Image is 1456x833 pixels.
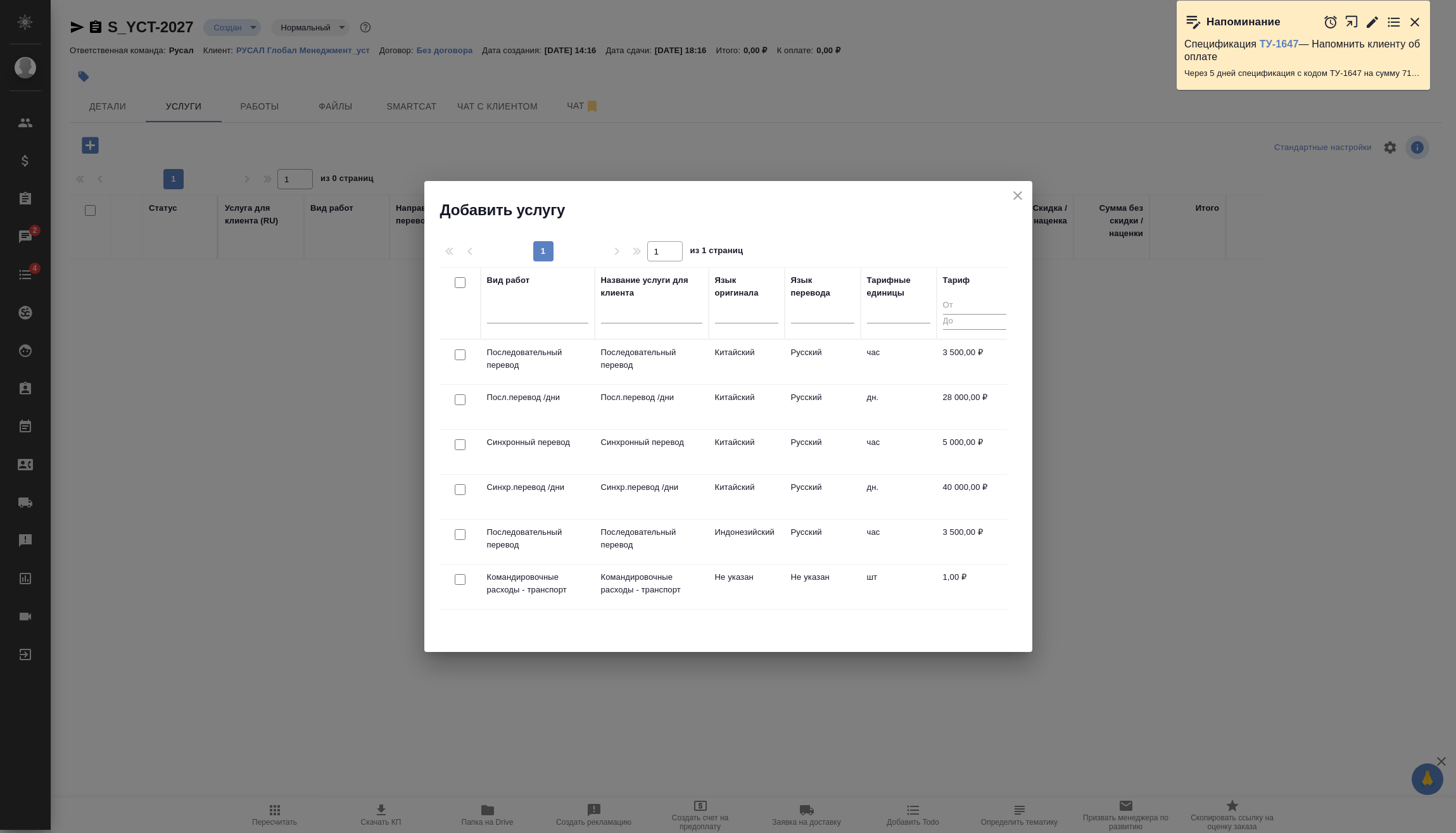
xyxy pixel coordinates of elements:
td: 1,00 ₽ [937,565,1013,609]
td: Китайский [709,430,785,474]
div: Тариф [943,274,970,287]
p: Синхронный перевод [601,436,702,449]
p: Через 5 дней спецификация с кодом ТУ-1647 на сумму 7122480 RUB будет просрочена [1184,67,1422,80]
p: Синхронный перевод [487,436,588,449]
p: Посл.перевод /дни [487,391,588,404]
td: час [861,430,937,474]
p: Синхр.перевод /дни [601,481,702,494]
a: ТУ-1647 [1260,39,1299,49]
td: 3 500,00 ₽ [937,340,1013,384]
td: дн. [861,385,937,429]
p: Командировочные расходы - транспорт [487,571,588,596]
button: Редактировать [1365,15,1380,30]
td: Не указан [709,565,785,609]
td: Русский [785,385,861,429]
td: шт [861,565,937,609]
p: Спецификация — Напомнить клиенту об оплате [1184,38,1422,63]
td: 5 000,00 ₽ [937,430,1013,474]
p: Последовательный перевод [601,346,702,372]
p: Командировочные расходы - транспорт [601,571,702,596]
div: Язык оригинала [715,274,778,299]
td: 40 000,00 ₽ [937,475,1013,519]
td: Русский [785,340,861,384]
td: Русский [785,430,861,474]
div: Название услуги для клиента [601,274,702,299]
span: из 1 страниц [690,243,744,261]
div: Язык перевода [791,274,854,299]
td: Китайский [709,385,785,429]
td: 28 000,00 ₽ [937,385,1013,429]
p: Последовательный перевод [487,346,588,372]
h2: Добавить услугу [440,200,1032,220]
button: close [1008,186,1027,205]
td: Индонезийский [709,520,785,564]
td: Китайский [709,340,785,384]
p: Посл.перевод /дни [601,391,702,404]
input: До [943,314,1006,330]
p: Синхр.перевод /дни [487,481,588,494]
td: Китайский [709,475,785,519]
td: Не указан [785,565,861,609]
td: Русский [785,520,861,564]
button: Отложить [1323,15,1338,30]
td: дн. [861,475,937,519]
p: Напоминание [1206,16,1281,28]
div: Тарифные единицы [867,274,930,299]
button: Открыть в новой вкладке [1345,8,1359,35]
p: Последовательный перевод [601,526,702,551]
td: 3 500,00 ₽ [937,520,1013,564]
div: Вид работ [487,274,530,287]
p: Последовательный перевод [487,526,588,551]
button: Закрыть [1407,15,1422,30]
td: Русский [785,475,861,519]
td: час [861,340,937,384]
input: От [943,298,1006,314]
button: Перейти в todo [1386,15,1402,30]
td: час [861,520,937,564]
